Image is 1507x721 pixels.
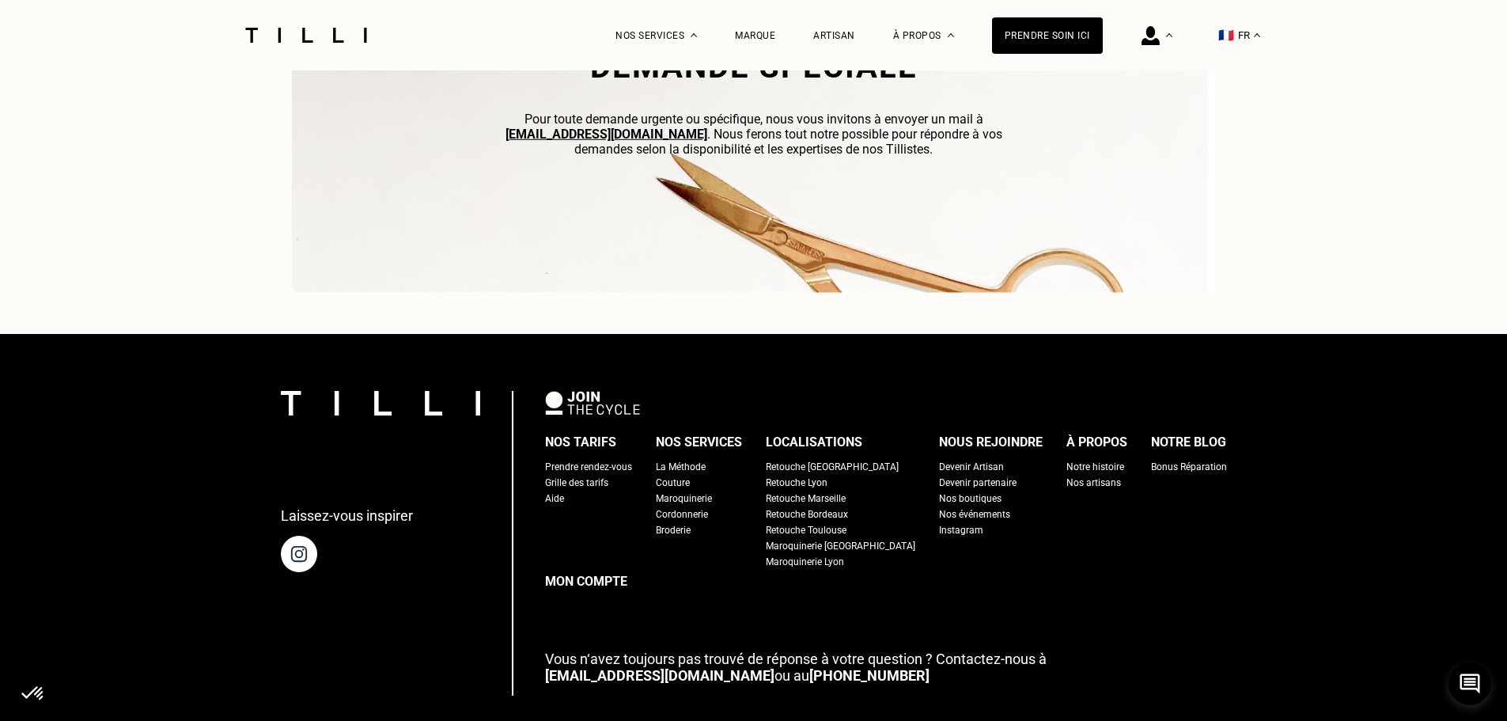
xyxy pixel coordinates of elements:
a: Retouche Lyon [766,475,827,491]
img: Logo du service de couturière Tilli [240,28,373,43]
a: Bonus Réparation [1151,459,1227,475]
a: Retouche Marseille [766,491,846,507]
div: Nos tarifs [545,431,616,454]
a: Retouche Toulouse [766,522,846,538]
p: Laissez-vous inspirer [281,507,413,524]
a: Nos événements [939,507,1010,522]
div: Localisations [766,431,862,454]
a: Notre histoire [1066,459,1124,475]
a: Devenir Artisan [939,459,1004,475]
a: Maroquinerie [656,491,712,507]
a: Artisan [813,30,855,41]
span: Vous n‘avez toujours pas trouvé de réponse à votre question ? Contactez-nous à [545,651,1047,667]
a: Broderie [656,522,691,538]
a: Cordonnerie [656,507,708,522]
a: Couture [656,475,690,491]
a: Retouche Bordeaux [766,507,848,522]
div: À propos [1066,431,1127,454]
p: Pour toute demande urgente ou spécifique, nous vous invitons à envoyer un mail à . Nous ferons to... [485,112,1023,157]
span: 🇫🇷 [1218,28,1234,43]
a: La Méthode [656,459,706,475]
img: icône connexion [1142,26,1160,45]
a: Marque [735,30,775,41]
a: Devenir partenaire [939,475,1017,491]
a: Retouche [GEOGRAPHIC_DATA] [766,459,899,475]
img: page instagram de Tilli une retoucherie à domicile [281,536,317,572]
a: [PHONE_NUMBER] [809,667,930,684]
img: Menu déroulant [691,33,697,37]
a: Maroquinerie [GEOGRAPHIC_DATA] [766,538,915,554]
img: Menu déroulant [1166,33,1172,37]
a: Grille des tarifs [545,475,608,491]
a: Nos artisans [1066,475,1121,491]
img: menu déroulant [1254,33,1260,37]
a: Nos boutiques [939,491,1002,507]
div: Nos services [656,431,742,454]
div: Notre blog [1151,431,1226,454]
img: Menu déroulant à propos [948,33,954,37]
a: [EMAIL_ADDRESS][DOMAIN_NAME] [545,667,774,684]
a: Aide [545,491,564,507]
a: Prendre soin ici [992,17,1103,54]
a: [EMAIL_ADDRESS][DOMAIN_NAME] [505,127,707,142]
a: Instagram [939,522,983,538]
a: Mon compte [545,570,1227,594]
div: Nous rejoindre [939,431,1043,454]
img: logo Tilli [281,391,480,416]
a: Maroquinerie Lyon [766,554,844,570]
a: Prendre rendez-vous [545,459,632,475]
p: ou au [545,651,1227,684]
img: logo Join The Cycle [545,391,640,415]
